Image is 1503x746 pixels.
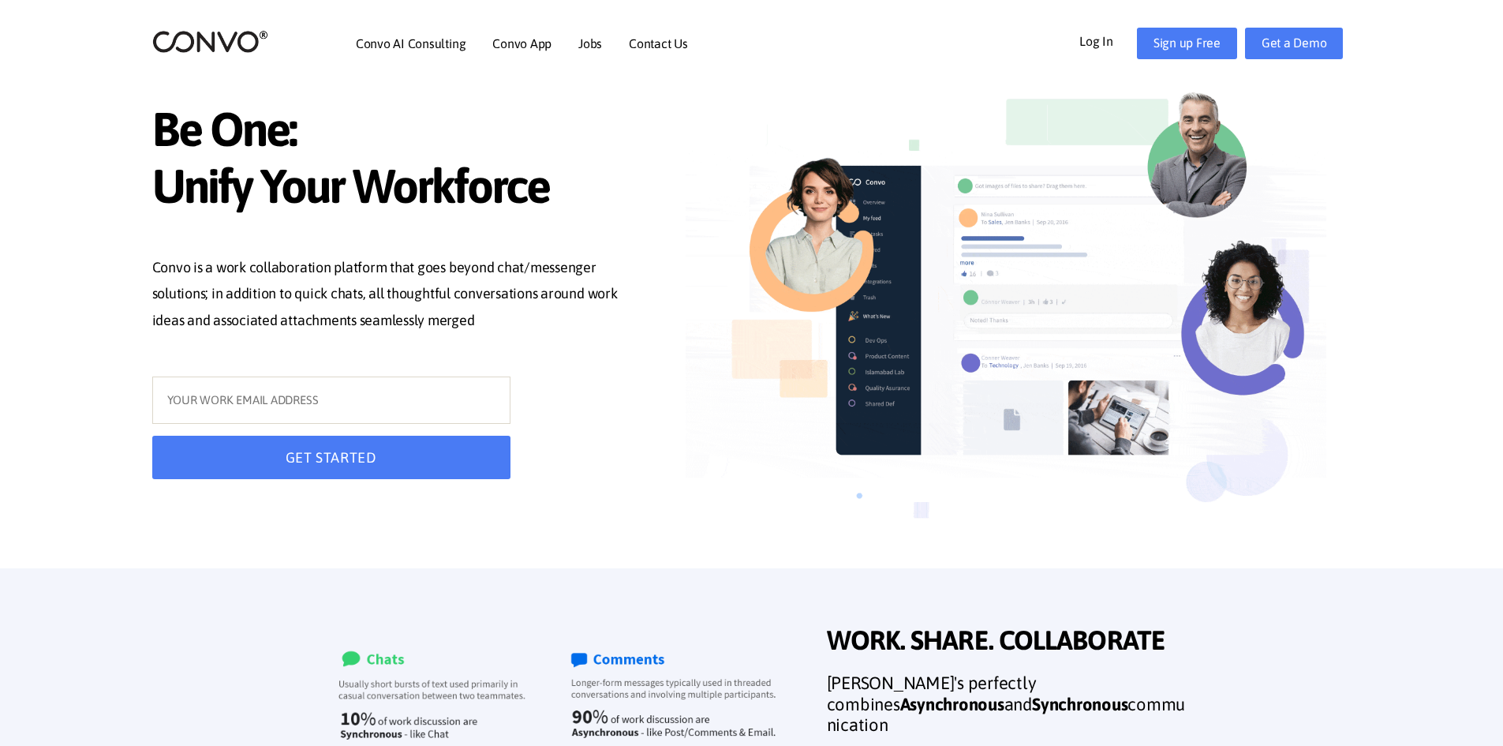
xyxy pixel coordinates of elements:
p: Convo is a work collaboration platform that goes beyond chat/messenger solutions; in addition to ... [152,254,638,338]
a: Convo App [492,37,551,50]
a: Jobs [578,37,602,50]
strong: Synchronous [1032,694,1127,714]
span: WORK. SHARE. COLLABORATE [827,624,1190,661]
span: Unify Your Workforce [152,158,638,219]
img: logo_2.png [152,29,268,54]
a: Log In [1079,28,1137,53]
a: Convo AI Consulting [356,37,465,50]
a: Get a Demo [1245,28,1344,59]
button: GET STARTED [152,436,510,479]
a: Contact Us [629,37,688,50]
a: Sign up Free [1137,28,1237,59]
span: Be One: [152,101,638,162]
input: YOUR WORK EMAIL ADDRESS [152,377,510,424]
img: image_not_found [686,71,1326,568]
strong: Asynchronous [900,694,1004,714]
